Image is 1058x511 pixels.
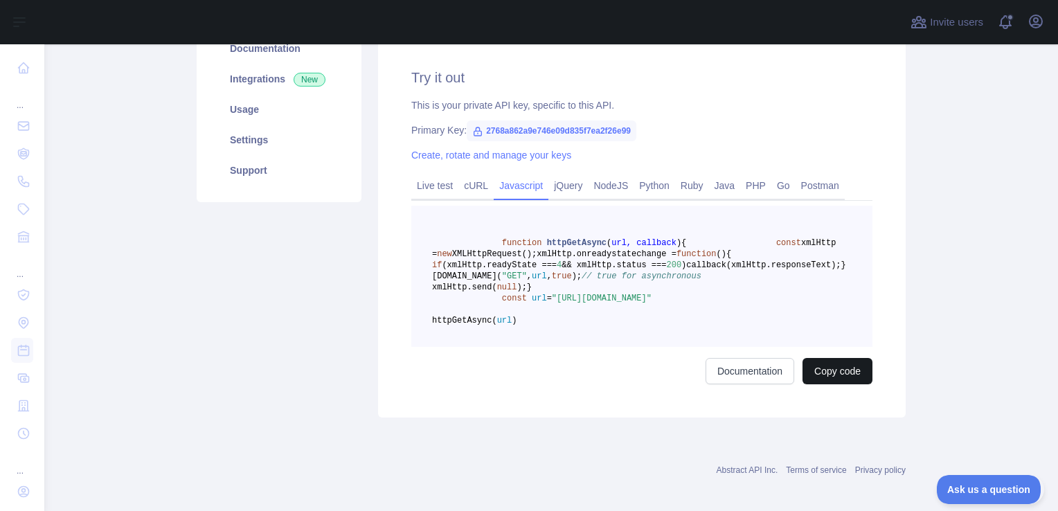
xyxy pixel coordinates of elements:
[717,465,778,475] a: Abstract API Inc.
[676,238,681,248] span: )
[548,174,588,197] a: jQuery
[532,271,547,281] span: url
[681,260,686,270] span: )
[11,449,33,476] div: ...
[740,174,771,197] a: PHP
[458,174,494,197] a: cURL
[411,68,872,87] h2: Try it out
[432,283,497,292] span: xmlHttp.send(
[930,15,983,30] span: Invite users
[502,238,542,248] span: function
[494,174,548,197] a: Javascript
[502,294,527,303] span: const
[432,316,497,325] span: httpGetAsync(
[213,125,345,155] a: Settings
[582,271,701,281] span: // true for asynchronous
[634,174,675,197] a: Python
[716,249,721,259] span: (
[607,238,611,248] span: (
[432,260,442,270] span: if
[547,294,552,303] span: =
[552,294,652,303] span: "[URL][DOMAIN_NAME]"
[527,271,532,281] span: ,
[411,123,872,137] div: Primary Key:
[855,465,906,475] a: Privacy policy
[908,11,986,33] button: Invite users
[502,271,527,281] span: "GET"
[512,316,517,325] span: )
[547,238,607,248] span: httpGetAsync
[562,260,666,270] span: && xmlHttp.status ===
[213,33,345,64] a: Documentation
[611,238,676,248] span: url, callback
[411,150,571,161] a: Create, rotate and manage your keys
[841,260,846,270] span: }
[771,174,796,197] a: Go
[467,120,636,141] span: 2768a862a9e746e09d835f7ea2f26e99
[588,174,634,197] a: NodeJS
[552,271,572,281] span: true
[666,260,681,270] span: 200
[497,316,512,325] span: url
[213,155,345,186] a: Support
[517,283,526,292] span: );
[411,174,458,197] a: Live test
[675,174,709,197] a: Ruby
[937,475,1044,504] iframe: Toggle Customer Support
[432,271,502,281] span: [DOMAIN_NAME](
[532,294,547,303] span: url
[676,249,717,259] span: function
[681,238,686,248] span: {
[721,249,726,259] span: )
[709,174,741,197] a: Java
[442,260,557,270] span: (xmlHttp.readyState ===
[726,249,731,259] span: {
[547,271,552,281] span: ,
[786,465,846,475] a: Terms of service
[557,260,562,270] span: 4
[796,174,845,197] a: Postman
[776,238,801,248] span: const
[686,260,841,270] span: callback(xmlHttp.responseText);
[11,252,33,280] div: ...
[452,249,537,259] span: XMLHttpRequest();
[706,358,794,384] a: Documentation
[11,83,33,111] div: ...
[537,249,676,259] span: xmlHttp.onreadystatechange =
[213,94,345,125] a: Usage
[213,64,345,94] a: Integrations New
[294,73,325,87] span: New
[572,271,582,281] span: );
[527,283,532,292] span: }
[411,98,872,112] div: This is your private API key, specific to this API.
[497,283,517,292] span: null
[437,249,452,259] span: new
[803,358,872,384] button: Copy code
